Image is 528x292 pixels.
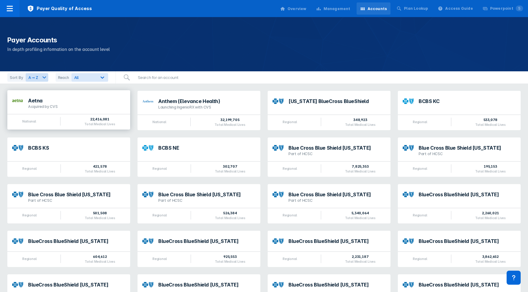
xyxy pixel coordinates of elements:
[85,211,115,215] div: 501,508
[12,282,23,288] img: bcbs-mn.png
[152,120,166,124] div: National
[507,271,521,285] div: Contact Support
[403,282,414,288] img: bcbs-ri.png
[368,6,387,12] div: Accounts
[277,2,310,15] a: Overview
[28,104,125,109] div: Acquired by CVS
[26,73,48,82] button: A ➞ Z
[134,71,203,84] input: Search for an account
[403,192,414,198] img: bcbs-al.png
[215,169,245,173] div: Total Medical Lives
[268,91,391,130] a: [US_STATE] BlueCross BlueShieldRegional348,923Total Medical Lives
[152,257,167,261] div: Regional
[490,6,523,11] div: Powerpoint
[398,137,521,177] a: Blue Cross Blue Shield [US_STATE]Part of HCSCRegional195,153Total Medical Lives
[273,98,284,104] img: bcbs-ar.png
[445,6,473,11] div: Access Guide
[398,231,521,267] a: BlueCross BlueShield [US_STATE]Regional3,862,652Total Medical Lives
[283,166,297,171] div: Regional
[403,96,414,107] img: bcbs-kansas-city.png
[85,216,115,220] div: Total Medical Lives
[158,105,255,110] div: Launching IngenioRX with CVS
[152,213,167,217] div: Regional
[215,260,245,263] div: Total Medical Lives
[273,142,284,153] img: bcbs-il.png
[142,189,153,200] img: bcbs-ok.png
[215,164,245,169] div: 302,707
[152,166,167,171] div: Regional
[345,169,376,173] div: Total Medical Lives
[84,122,115,126] div: Total Medical Lives
[283,213,297,217] div: Regional
[28,145,125,150] div: BCBS KS
[357,2,391,15] a: Accounts
[413,166,427,171] div: Regional
[516,5,523,11] span: 5
[158,239,255,244] div: BlueCross BlueShield [US_STATE]
[419,151,516,156] div: Part of HCSC
[268,231,391,267] a: BlueCross BlueShield [US_STATE]Regional2,231,187Total Medical Lives
[28,98,125,103] div: Aetna
[345,117,376,122] div: 348,923
[85,169,115,173] div: Total Medical Lives
[273,238,284,244] img: bcbs-ma.png
[288,151,386,156] div: Part of HCSC
[56,73,71,82] div: Reach
[7,231,130,267] a: BlueCross BlueShield [US_STATE]Regional604,612Total Medical Lives
[137,91,260,130] a: Anthem (Elevance Health)Launching IngenioRX with CVSNational32,199,705Total Medical Lives
[288,99,386,104] div: [US_STATE] BlueCross BlueShield
[268,137,391,177] a: Blue Cross Blue Shield [US_STATE]Part of HCSCRegional7,825,353Total Medical Lives
[85,260,115,263] div: Total Medical Lives
[142,100,153,102] img: anthem.png
[313,2,354,15] a: Management
[345,216,376,220] div: Total Medical Lives
[28,239,125,244] div: BlueCross BlueShield [US_STATE]
[475,211,506,215] div: 2,260,021
[215,117,245,122] div: 32,199,705
[215,123,245,126] div: Total Medical Lives
[475,164,506,169] div: 195,153
[403,142,414,153] img: bcbs-mt.png
[283,257,297,261] div: Regional
[12,142,23,153] img: bcbs-ks.png
[158,192,255,197] div: Blue Cross Blue Shield [US_STATE]
[288,198,386,203] div: Part of HCSC
[413,120,427,124] div: Regional
[7,184,130,223] a: Blue Cross Blue Shield [US_STATE]Part of HCSCRegional501,508Total Medical Lives
[288,239,386,244] div: BlueCross BlueShield [US_STATE]
[137,231,260,267] a: BlueCross BlueShield [US_STATE]Regional925,553Total Medical Lives
[158,145,255,150] div: BCBS NE
[26,75,41,80] div: A ➞ Z
[12,238,23,244] img: bcbs-az.png
[404,6,428,11] div: Plan Lookup
[142,142,153,153] img: bcbs-ne.png
[475,216,506,220] div: Total Medical Lives
[85,254,115,259] div: 604,612
[12,99,23,102] img: aetna.png
[419,282,516,287] div: BlueCross BlueShield [US_STATE]
[419,192,516,197] div: BlueCross BlueShield [US_STATE]
[413,213,427,217] div: Regional
[142,238,153,244] img: bcbs-la.png
[215,254,245,259] div: 925,553
[273,189,284,200] img: bcbs-tx.png
[403,238,414,244] img: bcbs-mi.png
[413,257,427,261] div: Regional
[28,192,125,197] div: Blue Cross Blue Shield [US_STATE]
[137,184,260,223] a: Blue Cross Blue Shield [US_STATE]Part of HCSCRegional526,384Total Medical Lives
[288,282,386,287] div: BlueCross BlueShield [US_STATE]
[283,120,297,124] div: Regional
[7,73,26,82] div: Sort By
[158,198,255,203] div: Part of HCSC
[215,211,245,215] div: 526,384
[142,282,153,288] img: bcbs-ms.png
[28,282,125,287] div: BlueCross BlueShield [US_STATE]
[398,91,521,130] a: BCBS KCRegional533,078Total Medical Lives
[288,145,386,150] div: Blue Cross Blue Shield [US_STATE]
[419,239,516,244] div: BlueCross BlueShield [US_STATE]
[7,91,130,130] a: AetnaAcquired by CVSNational22,416,081Total Medical Lives
[158,282,255,287] div: BlueCross BlueShield [US_STATE]
[22,119,36,123] div: National
[288,192,386,197] div: Blue Cross Blue Shield [US_STATE]
[7,137,130,177] a: BCBS KSRegional421,578Total Medical Lives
